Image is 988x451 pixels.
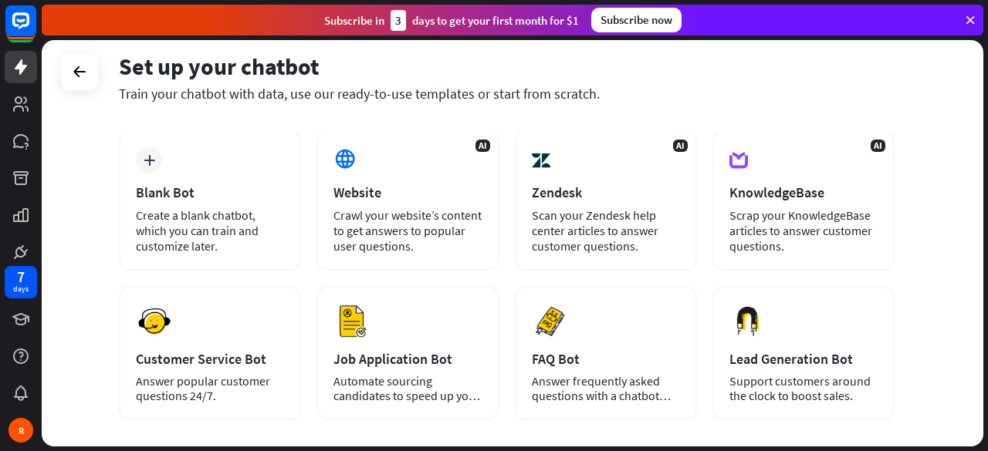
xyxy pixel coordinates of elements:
[324,10,579,31] div: Subscribe in days to get your first month for $1
[136,207,284,254] div: Create a blank chatbot, which you can train and customize later.
[729,207,878,254] div: Scrap your KnowledgeBase articles to answer customer questions.
[333,350,482,368] div: Job Application Bot
[119,52,895,81] div: Set up your chatbot
[333,374,482,403] div: Automate sourcing candidates to speed up your hiring process.
[532,183,680,201] div: Zendesk
[673,140,688,152] span: AI
[119,85,895,103] div: Train your chatbot with data, use our ready-to-use templates or start from scratch.
[391,10,406,31] div: 3
[333,207,482,254] div: Crawl your website’s content to get answers to popular user questions.
[729,350,878,368] div: Lead Generation Bot
[13,284,29,294] div: days
[8,418,33,443] div: R
[729,183,878,201] div: KnowledgeBase
[12,6,59,52] button: Open LiveChat chat widget
[136,374,284,403] div: Answer popular customer questions 24/7.
[591,8,682,32] div: Subscribe now
[136,183,284,201] div: Blank Bot
[144,155,155,166] i: plus
[5,266,37,298] a: 7 days
[532,207,680,254] div: Scan your Zendesk help center articles to answer customer questions.
[871,140,885,152] span: AI
[475,140,490,152] span: AI
[729,374,878,403] div: Support customers around the clock to boost sales.
[333,183,482,201] div: Website
[532,374,680,403] div: Answer frequently asked questions with a chatbot and save your time.
[532,350,680,368] div: FAQ Bot
[17,270,25,284] div: 7
[136,350,284,368] div: Customer Service Bot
